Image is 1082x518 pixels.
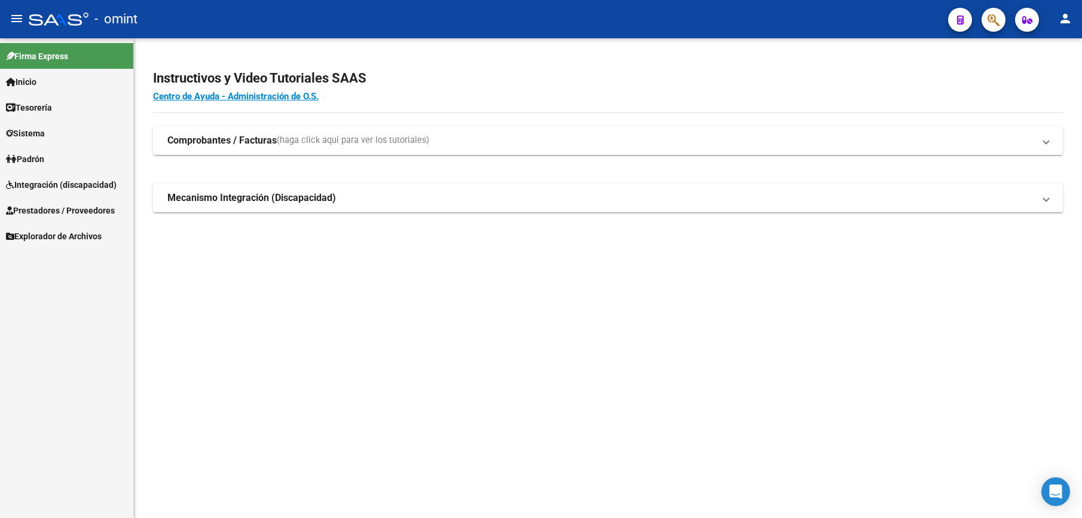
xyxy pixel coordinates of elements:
span: Padrón [6,153,44,166]
span: Explorador de Archivos [6,230,102,243]
span: Inicio [6,75,36,89]
span: - omint [94,6,137,32]
span: Tesorería [6,101,52,114]
strong: Mecanismo Integración (Discapacidad) [167,191,336,205]
span: Prestadores / Proveedores [6,204,115,217]
span: Integración (discapacidad) [6,178,117,191]
div: Open Intercom Messenger [1041,477,1070,506]
h2: Instructivos y Video Tutoriales SAAS [153,67,1063,90]
mat-expansion-panel-header: Comprobantes / Facturas(haga click aquí para ver los tutoriales) [153,126,1063,155]
span: Sistema [6,127,45,140]
mat-expansion-panel-header: Mecanismo Integración (Discapacidad) [153,184,1063,212]
span: (haga click aquí para ver los tutoriales) [277,134,429,147]
strong: Comprobantes / Facturas [167,134,277,147]
a: Centro de Ayuda - Administración de O.S. [153,91,319,102]
mat-icon: menu [10,11,24,26]
mat-icon: person [1058,11,1072,26]
span: Firma Express [6,50,68,63]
